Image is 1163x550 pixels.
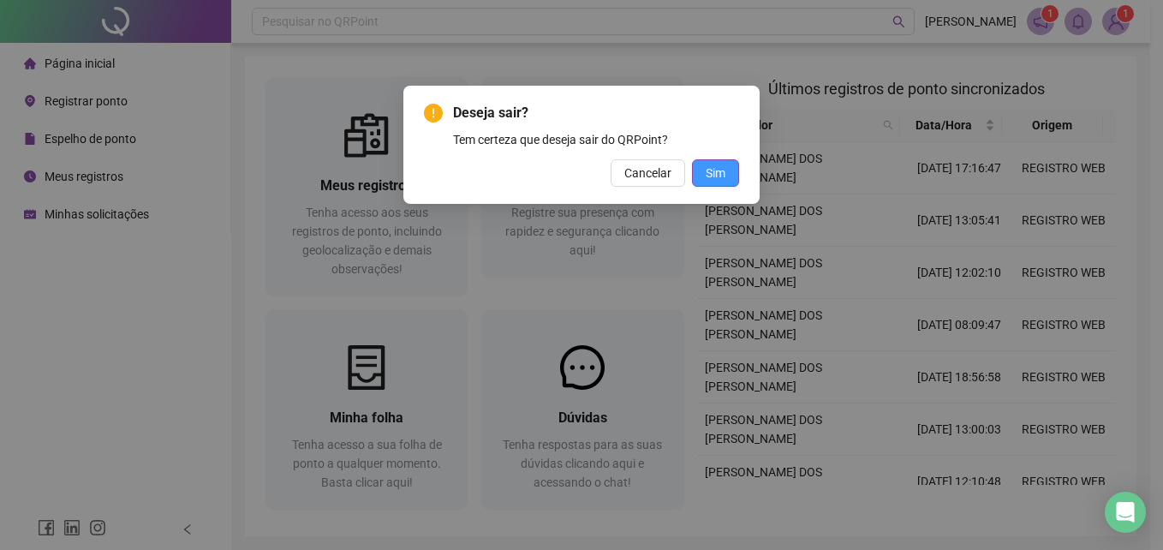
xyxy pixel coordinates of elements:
[706,164,725,182] span: Sim
[692,159,739,187] button: Sim
[624,164,671,182] span: Cancelar
[453,130,739,149] div: Tem certeza que deseja sair do QRPoint?
[424,104,443,123] span: exclamation-circle
[453,103,739,123] span: Deseja sair?
[1105,492,1146,533] div: Open Intercom Messenger
[611,159,685,187] button: Cancelar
